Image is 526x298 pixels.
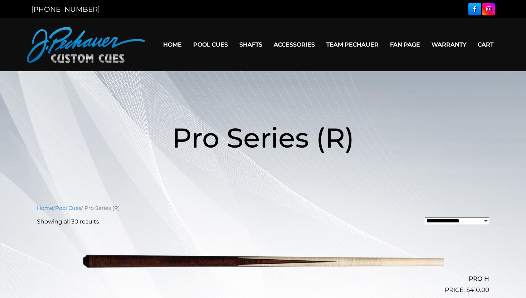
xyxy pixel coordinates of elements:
a: Cart [472,35,499,54]
h2: PRO H [37,272,489,285]
a: Warranty [426,35,472,54]
a: Pool Cues [55,205,81,211]
a: Home [157,35,187,54]
a: Home [37,205,53,211]
nav: Breadcrumb [37,204,489,212]
a: Accessories [268,35,321,54]
span: $ [466,286,470,293]
a: PRO H $410.00 [37,232,489,295]
p: Showing all 30 results [37,217,99,226]
a: Team Pechauer [321,35,384,54]
a: Pool Cues [187,35,234,54]
a: Shafts [234,35,268,54]
select: Shop order [425,217,489,224]
img: PRO H [82,232,444,292]
img: Pechauer Custom Cues [27,27,145,63]
span: Pro Series (R) [172,121,354,154]
a: [PHONE_NUMBER] [31,5,100,14]
bdi: 410.00 [466,286,489,293]
a: Fan Page [384,35,426,54]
